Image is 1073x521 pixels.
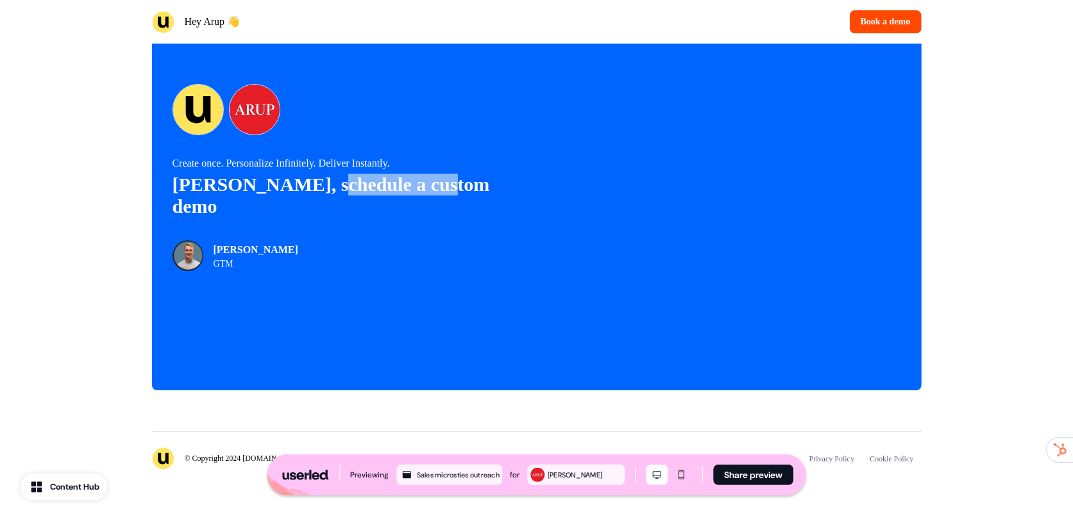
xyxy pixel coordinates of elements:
p: © Copyright 2024 [DOMAIN_NAME] ltd. All rights reserved. [185,454,379,463]
p: GTM [214,259,298,269]
p: Hey Arup 👋 [185,14,241,29]
button: Book a demo [850,10,922,33]
p: [PERSON_NAME], schedule a custom demo [173,174,537,217]
button: Mobile mode [670,465,692,485]
button: Content Hub [21,474,107,500]
button: Desktop mode [646,465,668,485]
p: [PERSON_NAME] [214,242,298,258]
a: Terms & Conditions [723,447,802,470]
button: Share preview [713,465,793,485]
div: Content Hub [50,481,99,493]
div: Sales microsties outreach [417,469,500,481]
div: for [510,468,520,481]
div: Previewing [350,468,389,481]
a: Cookie Policy [862,447,921,470]
p: Create once. Personalize Infinitely. Deliver Instantly. [173,156,537,171]
div: [PERSON_NAME] [548,469,622,481]
a: Privacy Policy [802,447,862,470]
